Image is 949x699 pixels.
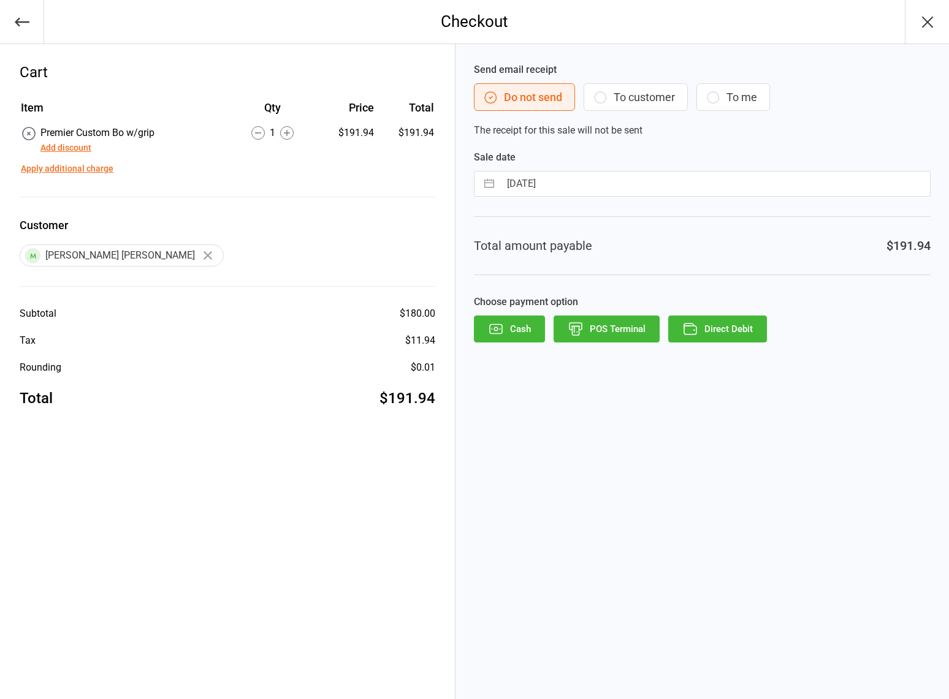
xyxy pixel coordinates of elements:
[316,126,373,140] div: $191.94
[21,99,229,124] th: Item
[474,62,931,77] label: Send email receipt
[668,315,767,342] button: Direct Debit
[20,333,36,348] div: Tax
[20,306,56,321] div: Subtotal
[474,315,545,342] button: Cash
[379,387,435,409] div: $191.94
[584,83,688,111] button: To customer
[230,126,316,140] div: 1
[316,99,373,116] div: Price
[20,244,224,266] div: [PERSON_NAME] [PERSON_NAME]
[411,360,435,375] div: $0.01
[21,162,113,175] button: Apply additional charge
[405,333,435,348] div: $11.94
[20,360,61,375] div: Rounding
[230,99,316,124] th: Qty
[20,217,435,233] label: Customer
[696,83,770,111] button: To me
[554,315,660,342] button: POS Terminal
[474,236,592,255] div: Total amount payable
[474,150,931,165] label: Sale date
[474,295,931,309] label: Choose payment option
[379,126,434,155] td: $191.94
[20,61,435,83] div: Cart
[400,306,435,321] div: $180.00
[474,83,575,111] button: Do not send
[886,236,931,255] div: $191.94
[40,142,91,154] button: Add discount
[379,99,434,124] th: Total
[474,62,931,138] div: The receipt for this sale will not be sent
[40,127,154,138] span: Premier Custom Bo w/grip
[20,387,53,409] div: Total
